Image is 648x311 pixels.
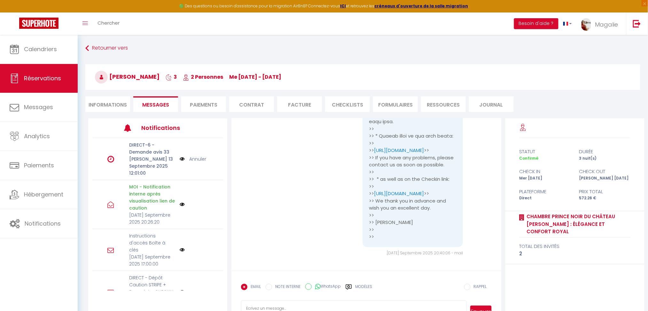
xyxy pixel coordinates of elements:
li: CHECKLISTS [325,96,370,112]
a: créneaux d'ouverture de la salle migration [374,3,468,9]
li: Informations [85,96,130,112]
a: [URL][DOMAIN_NAME] [374,190,424,197]
span: Réservations [24,74,61,82]
button: Ouvrir le widget de chat LiveChat [5,3,24,22]
a: Chercher [93,12,124,35]
p: MOI - Notification interne après visualisation lien de caution [129,183,175,211]
li: Contrat [229,96,274,112]
p: DIRECT - Dépôt Caution STRIPE + Formulaire CHECKIN [129,274,175,295]
div: Mer [DATE] [515,175,575,181]
img: NO IMAGE [180,202,185,207]
p: [DATE] Septembre 2025 20:26:20 [129,211,175,226]
img: logout [633,20,641,28]
span: Magalie [595,20,618,28]
label: NOTE INTERNE [272,284,301,291]
span: [DATE] Septembre 2025 20:40:06 - mail [387,250,463,256]
div: 2 [519,250,631,258]
span: Chercher [98,20,120,26]
div: 3 nuit(s) [575,155,635,162]
h3: Notifications [141,121,196,135]
img: NO IMAGE [180,247,185,252]
li: FORMULAIRES [373,96,418,112]
div: check out [575,168,635,175]
a: Retourner vers [85,43,640,54]
p: Instructions d'accès Boîte à clés [129,232,175,253]
p: DIRECT-6 - Demande avis 33 [129,141,175,155]
div: Prix total [575,188,635,195]
p: [DATE] Septembre 2025 17:00:00 [129,253,175,267]
li: Facture [277,96,322,112]
div: durée [575,148,635,155]
span: [PERSON_NAME] [95,73,160,81]
div: statut [515,148,575,155]
li: Ressources [421,96,466,112]
span: Paiements [24,161,54,169]
li: Journal [469,96,514,112]
label: RAPPEL [471,284,487,291]
li: Paiements [181,96,226,112]
div: Plateforme [515,188,575,195]
span: Analytics [24,132,50,140]
p: [PERSON_NAME] 13 Septembre 2025 12:01:00 [129,155,175,177]
span: Hébergement [24,190,63,198]
button: Besoin d'aide ? [514,18,558,29]
label: WhatsApp [312,283,341,291]
span: 2 Personnes [183,73,223,81]
img: Super Booking [19,18,59,29]
span: Calendriers [24,45,57,53]
span: Messages [142,101,169,108]
div: check in [515,168,575,175]
div: [PERSON_NAME] [DATE] [575,175,635,181]
img: NO IMAGE [180,289,185,294]
div: Direct [515,195,575,201]
a: ICI [340,3,346,9]
a: ... Magalie [577,12,626,35]
div: total des invités [519,243,631,250]
a: Annuler [190,155,207,163]
span: Notifications [25,219,61,227]
a: Chambre PRINCE NOIR du Château [PERSON_NAME] : Élégance et Confort Royal [525,213,631,235]
label: EMAIL [247,284,261,291]
img: NO IMAGE [180,155,185,163]
img: ... [582,18,591,31]
span: Messages [24,103,53,111]
a: [URL][DOMAIN_NAME] [374,147,424,154]
label: Modèles [355,284,372,295]
span: Confirmé [519,155,539,161]
span: 3 [166,73,177,81]
div: 572.26 € [575,195,635,201]
span: me [DATE] - [DATE] [229,73,281,81]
